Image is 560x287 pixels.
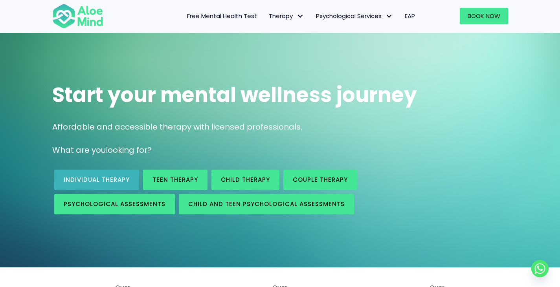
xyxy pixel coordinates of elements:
[263,8,310,24] a: TherapyTherapy: submenu
[114,8,421,24] nav: Menu
[221,175,270,184] span: Child Therapy
[187,12,257,20] span: Free Mental Health Test
[52,144,106,155] span: What are you
[531,260,549,277] a: Whatsapp
[460,8,508,24] a: Book Now
[310,8,399,24] a: Psychological ServicesPsychological Services: submenu
[316,12,393,20] span: Psychological Services
[179,194,354,214] a: Child and Teen Psychological assessments
[54,170,139,190] a: Individual therapy
[405,12,415,20] span: EAP
[64,175,130,184] span: Individual therapy
[52,3,103,29] img: Aloe mind Logo
[188,200,345,208] span: Child and Teen Psychological assessments
[384,11,395,22] span: Psychological Services: submenu
[152,175,198,184] span: Teen Therapy
[54,194,175,214] a: Psychological assessments
[399,8,421,24] a: EAP
[269,12,304,20] span: Therapy
[64,200,165,208] span: Psychological assessments
[181,8,263,24] a: Free Mental Health Test
[143,170,207,190] a: Teen Therapy
[211,170,279,190] a: Child Therapy
[293,175,348,184] span: Couple therapy
[283,170,357,190] a: Couple therapy
[52,80,417,109] span: Start your mental wellness journey
[295,11,306,22] span: Therapy: submenu
[468,12,500,20] span: Book Now
[52,121,508,133] p: Affordable and accessible therapy with licensed professionals.
[106,144,152,155] span: looking for?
